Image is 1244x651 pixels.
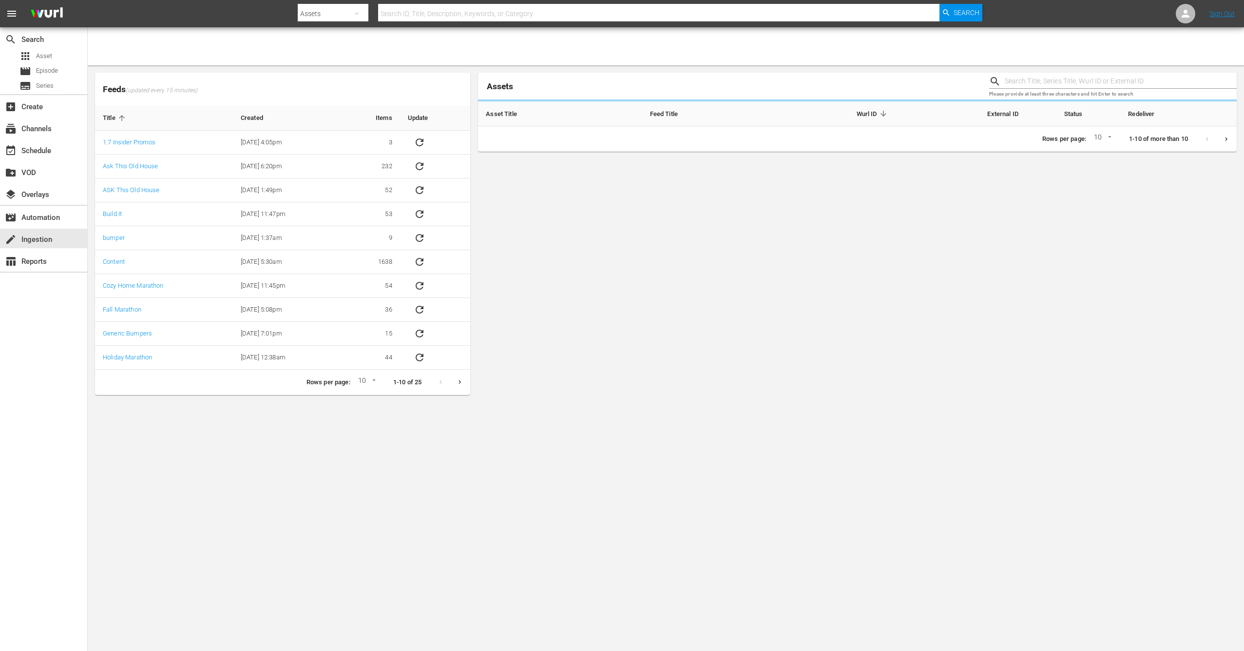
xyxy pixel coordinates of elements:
[36,81,54,91] span: Series
[5,234,17,245] span: Ingestion
[233,298,342,322] td: [DATE] 5:08pm
[1005,74,1237,89] input: Search Title, Series Title, Wurl ID or External ID
[342,298,400,322] td: 36
[939,4,982,21] button: Search
[342,250,400,274] td: 1638
[1026,101,1120,126] th: Status
[233,226,342,250] td: [DATE] 1:37am
[1120,101,1237,126] th: Redeliver
[5,189,17,200] span: Overlays
[233,131,342,155] td: [DATE] 4:05pm
[103,210,122,217] a: Build It
[233,178,342,202] td: [DATE] 1:49pm
[103,162,158,170] a: Ask This Old House
[233,274,342,298] td: [DATE] 11:45pm
[400,106,471,131] th: Update
[36,66,58,76] span: Episode
[857,109,890,118] span: Wurl ID
[23,2,70,25] img: ans4CAIJ8jUAAAAAAAAAAAAAAAAAAAAAAAAgQb4GAAAAAAAAAAAAAAAAAAAAAAAAJMjXAAAAAAAAAAAAAAAAAAAAAAAAgAT5G...
[103,114,128,122] span: Title
[487,81,513,91] span: Assets
[898,101,1026,126] th: External ID
[19,80,31,92] span: Series
[954,4,979,21] span: Search
[126,87,197,95] span: (updated every 15 minutes)
[103,138,156,146] a: 1.7 Insider Promos
[450,373,469,392] button: Next page
[5,101,17,113] span: Create
[1129,135,1188,144] p: 1-10 of more than 10
[642,101,763,126] th: Feed Title
[19,65,31,77] span: Episode
[393,378,421,387] p: 1-10 of 25
[241,114,276,122] span: Created
[233,322,342,346] td: [DATE] 7:01pm
[36,51,52,61] span: Asset
[233,202,342,226] td: [DATE] 11:47pm
[6,8,18,20] span: menu
[5,34,17,45] span: Search
[5,256,17,267] span: Reports
[103,330,152,337] a: Generic Bumpers
[354,375,378,390] div: 10
[103,354,152,361] a: Holiday Marathon
[1090,132,1113,146] div: 10
[478,101,1237,126] table: sticky table
[486,109,530,118] span: Asset Title
[5,123,17,135] span: Channels
[989,90,1237,99] p: Please provide at least three characters and hit Enter to search
[5,145,17,157] span: Schedule
[19,50,31,62] span: Asset
[1209,10,1235,18] a: Sign Out
[5,212,17,223] span: Automation
[342,202,400,226] td: 53
[103,306,141,313] a: Fall Marathon
[342,178,400,202] td: 52
[342,274,400,298] td: 54
[233,155,342,178] td: [DATE] 6:20pm
[103,186,160,194] a: ASK This Old House
[233,250,342,274] td: [DATE] 5:30am
[95,106,470,370] table: sticky table
[306,378,350,387] p: Rows per page:
[342,346,400,370] td: 44
[103,258,125,265] a: Content
[5,167,17,178] span: VOD
[103,234,125,241] a: bumper
[95,81,470,98] span: Feeds
[1217,130,1236,149] button: Next page
[342,106,400,131] th: Items
[233,346,342,370] td: [DATE] 12:38am
[342,155,400,178] td: 232
[103,282,164,289] a: Cozy Home Marathon
[342,131,400,155] td: 3
[342,226,400,250] td: 9
[342,322,400,346] td: 15
[1042,135,1086,144] p: Rows per page:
